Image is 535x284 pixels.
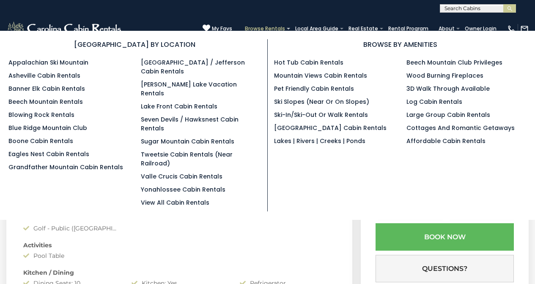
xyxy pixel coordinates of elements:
a: Banner Elk Cabin Rentals [8,84,85,93]
a: Real Estate [344,23,382,35]
div: Kitchen / Dining [17,268,342,277]
a: Sugar Mountain Cabin Rentals [141,137,234,146]
a: Yonahlossee Cabin Rentals [141,185,225,194]
a: Rental Program [384,23,433,35]
a: Mountain Views Cabin Rentals [274,71,367,80]
h3: BROWSE BY AMENITIES [274,39,527,50]
a: Cottages and Romantic Getaways [406,124,515,132]
button: Questions? [376,255,514,282]
a: Boone Cabin Rentals [8,137,73,145]
a: Asheville Cabin Rentals [8,71,80,80]
a: Beech Mountain Rentals [8,97,83,106]
a: Valle Crucis Cabin Rentals [141,172,222,181]
a: Blowing Rock Rentals [8,111,74,119]
a: Lakes | Rivers | Creeks | Ponds [274,137,365,145]
a: Pet Friendly Cabin Rentals [274,84,354,93]
a: Log Cabin Rentals [406,97,462,106]
a: Hot Tub Cabin Rentals [274,58,343,67]
a: Browse Rentals [241,23,289,35]
a: Eagles Nest Cabin Rentals [8,150,89,158]
a: Affordable Cabin Rentals [406,137,486,145]
img: mail-regular-white.png [520,24,529,33]
div: Golf - Public ([GEOGRAPHIC_DATA]) [17,224,125,233]
a: Blue Ridge Mountain Club [8,124,87,132]
a: Ski Slopes (Near or On Slopes) [274,97,369,106]
div: Activities [17,241,342,249]
a: Wood Burning Fireplaces [406,71,483,80]
a: Appalachian Ski Mountain [8,58,88,67]
a: [PERSON_NAME] Lake Vacation Rentals [141,80,237,97]
a: [GEOGRAPHIC_DATA] Cabin Rentals [274,124,387,132]
a: Large Group Cabin Rentals [406,111,490,119]
a: Grandfather Mountain Cabin Rentals [8,163,123,171]
a: [GEOGRAPHIC_DATA] / Jefferson Cabin Rentals [141,58,245,76]
a: My Favs [203,24,232,33]
a: 3D Walk Through Available [406,84,490,93]
a: Seven Devils / Hawksnest Cabin Rentals [141,115,239,133]
a: Beech Mountain Club Privileges [406,58,502,67]
a: View All Cabin Rentals [141,198,209,207]
a: Owner Login [461,23,501,35]
a: About [434,23,459,35]
a: Lake Front Cabin Rentals [141,102,217,111]
a: Tweetsie Cabin Rentals (Near Railroad) [141,150,233,168]
h3: [GEOGRAPHIC_DATA] BY LOCATION [8,39,261,50]
span: My Favs [212,25,232,32]
a: Local Area Guide [291,23,343,35]
button: Book Now [376,223,514,251]
div: Pool Table [17,252,125,260]
img: White-1-2.png [6,20,123,37]
img: phone-regular-white.png [507,24,516,33]
a: Ski-in/Ski-Out or Walk Rentals [274,111,368,119]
